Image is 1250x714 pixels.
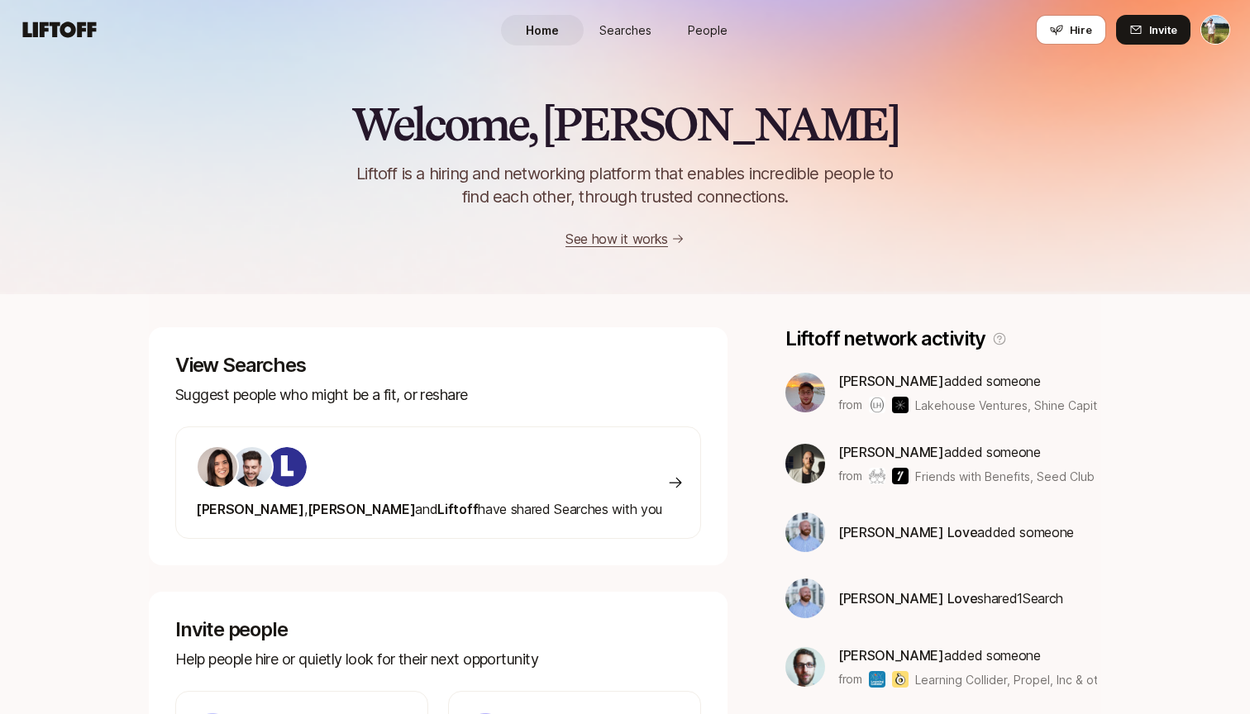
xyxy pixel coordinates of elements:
p: added someone [838,645,1097,666]
img: 87b9490a_cb76_40a5_9ed5_08b7491e3b68.jpg [785,647,825,687]
p: added someone [838,370,1097,392]
img: 71d7b91d_d7cb_43b4_a7ea_a9b2f2cc6e03.jpg [198,447,237,487]
p: Liftoff network activity [785,327,985,350]
span: [PERSON_NAME] [196,501,304,517]
span: have shared Searches with you [196,501,662,517]
p: View Searches [175,354,701,377]
span: and [415,501,437,517]
button: Hire [1036,15,1106,45]
p: shared 1 Search [838,588,1063,609]
button: Tyler Kieft [1200,15,1230,45]
button: Invite [1116,15,1190,45]
p: from [838,466,862,486]
p: added someone [838,441,1097,463]
span: [PERSON_NAME] Love [838,524,977,540]
img: Lakehouse Ventures [869,397,885,413]
span: Liftoff [437,501,478,517]
img: Tyler Kieft [1201,16,1229,44]
img: Seed Club [892,468,909,484]
span: People [688,21,728,39]
span: [PERSON_NAME] [838,373,944,389]
span: [PERSON_NAME] [308,501,416,517]
img: 7bf30482_e1a5_47b4_9e0f_fc49ddd24bf6.jpg [232,447,272,487]
img: Shine Capital [892,397,909,413]
span: [PERSON_NAME] [838,444,944,460]
p: added someone [838,521,1074,543]
span: Searches [599,21,651,39]
span: Hire [1070,21,1092,38]
span: [PERSON_NAME] [838,647,944,664]
img: Friends with Benefits [869,468,885,484]
span: Lakehouse Ventures, Shine Capital & others [915,398,1156,412]
span: , [304,501,308,517]
p: Liftoff is a hiring and networking platform that enables incredible people to find each other, th... [329,162,921,208]
img: ACg8ocJgLS4_X9rs-p23w7LExaokyEoWgQo9BGx67dOfttGDosg=s160-c [785,373,825,412]
a: People [666,15,749,45]
p: Suggest people who might be a fit, or reshare [175,383,701,407]
p: Invite people [175,618,701,641]
img: 318e5d3d_b654_46dc_b918_bcb3f7c51db9.jpg [785,444,825,483]
p: from [838,395,862,415]
img: Propel, Inc [892,671,909,688]
img: b72c8261_0d4d_4a50_aadc_a05c176bc497.jpg [785,512,825,552]
a: Searches [584,15,666,45]
h2: Welcome, [PERSON_NAME] [351,99,899,149]
span: Friends with Benefits, Seed Club & others [915,469,1144,483]
span: [PERSON_NAME] Love [838,590,977,607]
img: ACg8ocKIuO9-sklR2KvA8ZVJz4iZ_g9wtBiQREC3t8A94l4CTg=s160-c [267,447,307,487]
span: Invite [1149,21,1177,38]
img: b72c8261_0d4d_4a50_aadc_a05c176bc497.jpg [785,578,825,618]
a: See how it works [565,231,668,247]
span: Home [526,21,559,39]
a: Home [501,15,584,45]
p: from [838,669,862,689]
span: Learning Collider, Propel, Inc & others [915,673,1122,687]
p: Help people hire or quietly look for their next opportunity [175,648,701,671]
img: Learning Collider [869,671,885,688]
